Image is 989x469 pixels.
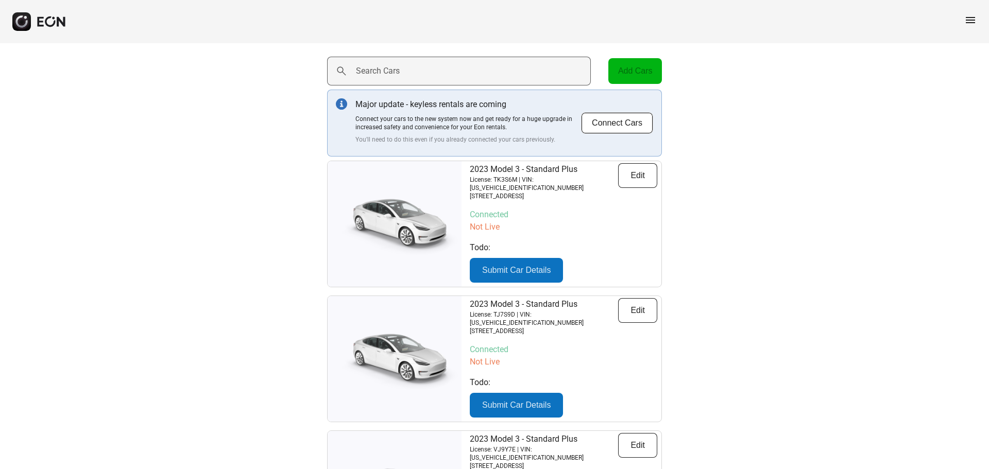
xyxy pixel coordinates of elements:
[470,241,657,254] p: Todo:
[328,325,462,392] img: car
[470,343,657,356] p: Connected
[470,327,618,335] p: [STREET_ADDRESS]
[470,298,618,310] p: 2023 Model 3 - Standard Plus
[470,163,618,176] p: 2023 Model 3 - Standard Plus
[470,393,563,418] button: Submit Car Details
[618,163,657,188] button: Edit
[470,209,657,221] p: Connected
[581,112,653,134] button: Connect Cars
[355,115,581,131] p: Connect your cars to the new system now and get ready for a huge upgrade in increased safety and ...
[336,98,347,110] img: info
[618,433,657,458] button: Edit
[355,135,581,144] p: You'll need to do this even if you already connected your cars previously.
[470,192,618,200] p: [STREET_ADDRESS]
[355,98,581,111] p: Major update - keyless rentals are coming
[470,221,657,233] p: Not Live
[618,298,657,323] button: Edit
[470,310,618,327] p: License: TJ7S9D | VIN: [US_VEHICLE_IDENTIFICATION_NUMBER]
[964,14,977,26] span: menu
[470,445,618,462] p: License: VJ9Y7E | VIN: [US_VEHICLE_IDENTIFICATION_NUMBER]
[470,176,618,192] p: License: TK3S6M | VIN: [US_VEHICLE_IDENTIFICATION_NUMBER]
[470,433,618,445] p: 2023 Model 3 - Standard Plus
[470,356,657,368] p: Not Live
[470,376,657,389] p: Todo:
[328,190,462,257] img: car
[356,65,400,77] label: Search Cars
[470,258,563,283] button: Submit Car Details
